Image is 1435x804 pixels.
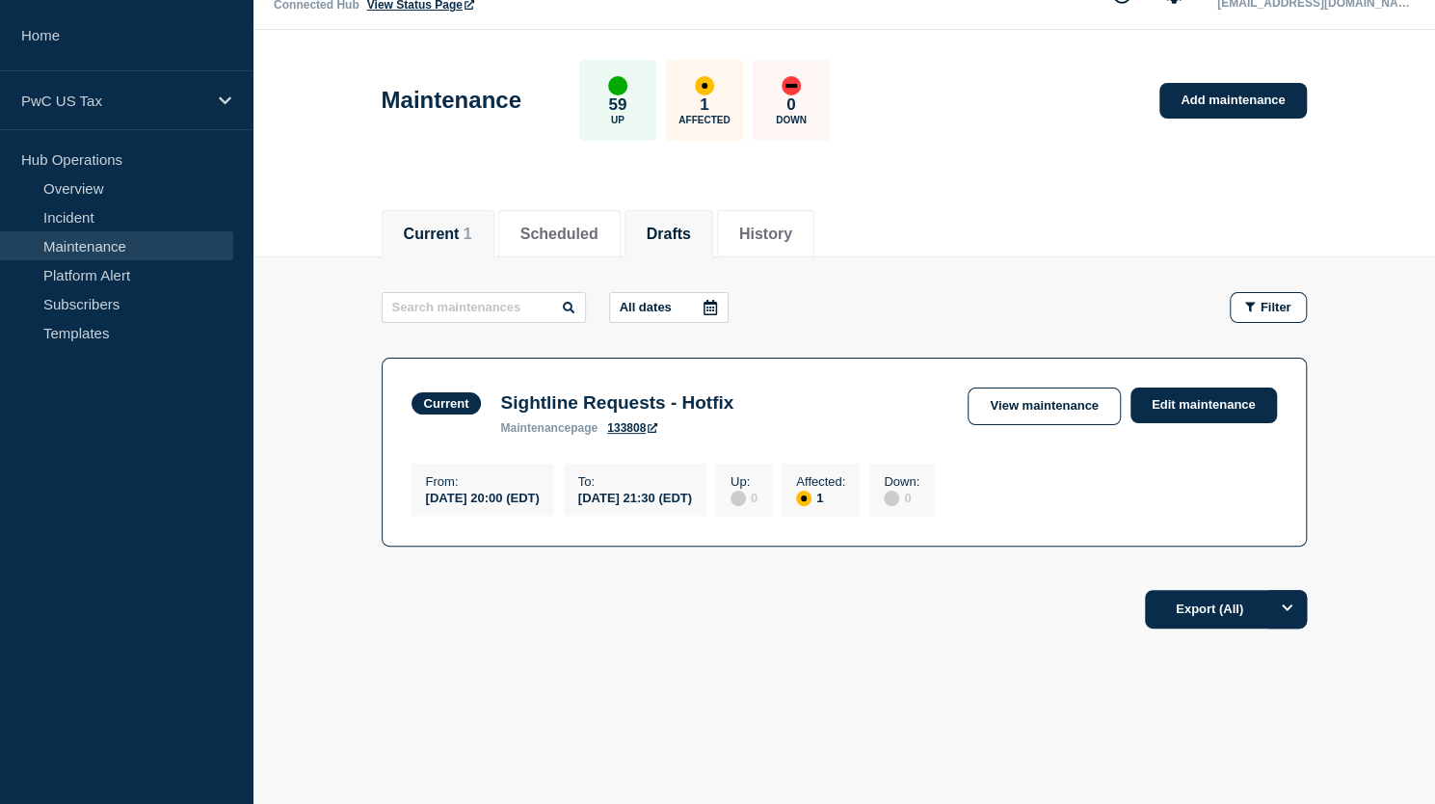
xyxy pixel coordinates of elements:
[1261,300,1291,314] span: Filter
[520,226,598,243] button: Scheduled
[782,76,801,95] div: down
[620,300,672,314] p: All dates
[1159,83,1306,119] a: Add maintenance
[678,115,730,125] p: Affected
[426,474,540,489] p: From :
[1230,292,1307,323] button: Filter
[739,226,792,243] button: History
[796,474,845,489] p: Affected :
[500,421,598,435] p: page
[796,491,811,506] div: affected
[578,489,692,505] div: [DATE] 21:30 (EDT)
[21,93,206,109] p: PwC US Tax
[608,76,627,95] div: up
[426,489,540,505] div: [DATE] 20:00 (EDT)
[608,95,626,115] p: 59
[464,226,472,242] span: 1
[695,76,714,95] div: affected
[607,421,657,435] a: 133808
[776,115,807,125] p: Down
[609,292,729,323] button: All dates
[382,292,586,323] input: Search maintenances
[578,474,692,489] p: To :
[796,489,845,506] div: 1
[404,226,472,243] button: Current 1
[884,489,919,506] div: 0
[700,95,708,115] p: 1
[968,388,1120,425] a: View maintenance
[500,392,733,414] h3: Sightline Requests - Hotfix
[500,421,571,435] span: maintenance
[647,226,691,243] button: Drafts
[731,474,757,489] p: Up :
[884,474,919,489] p: Down :
[884,491,899,506] div: disabled
[786,95,795,115] p: 0
[731,491,746,506] div: disabled
[1130,388,1277,423] a: Edit maintenance
[1268,590,1307,629] button: Options
[1145,590,1307,629] button: Export (All)
[424,396,469,411] div: Current
[382,87,521,114] h1: Maintenance
[731,489,757,506] div: 0
[611,115,624,125] p: Up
